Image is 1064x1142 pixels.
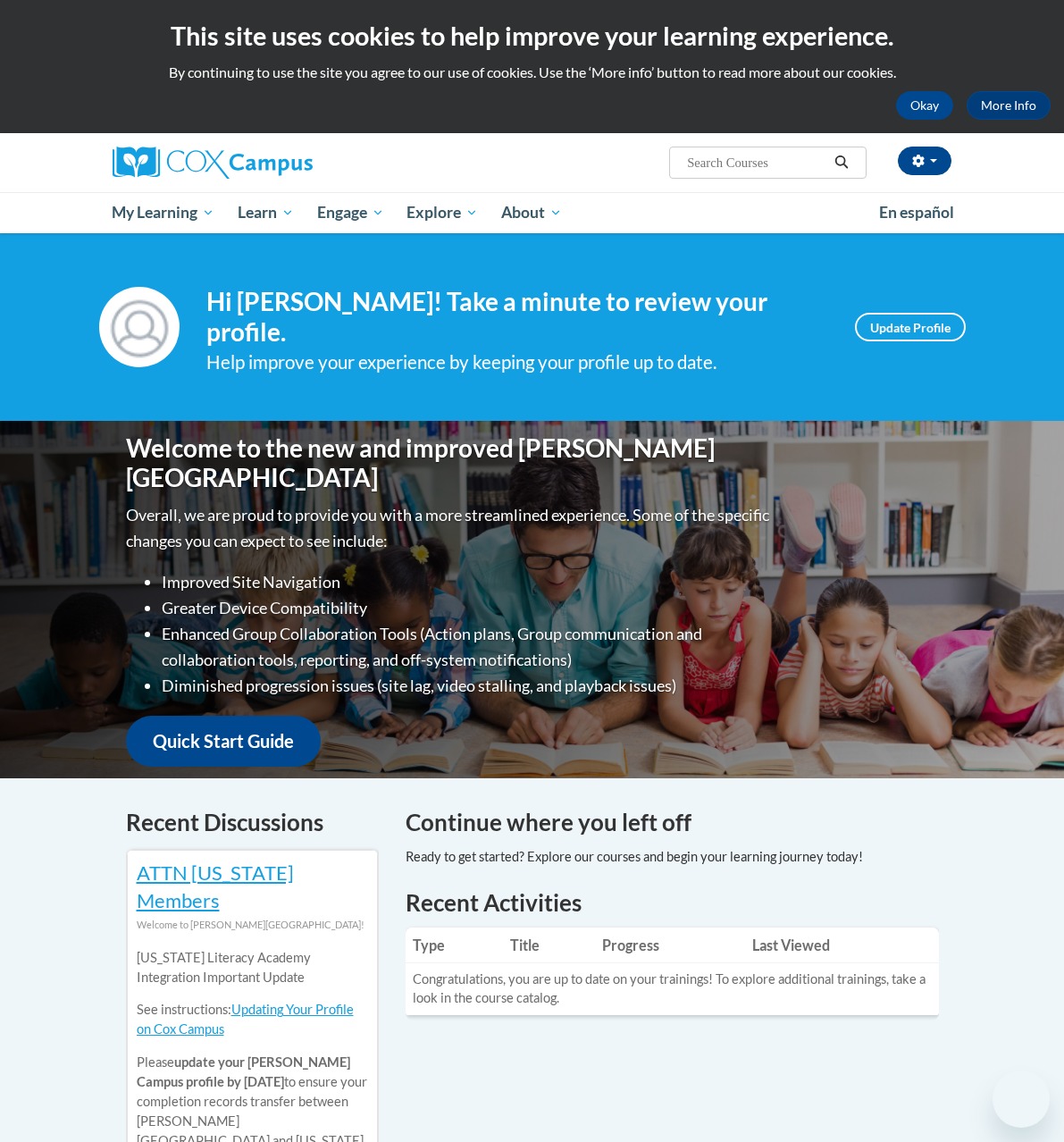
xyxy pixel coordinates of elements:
[99,192,966,233] div: Main menu
[162,595,774,621] li: Greater Device Compatibility
[13,18,1051,54] h2: This site uses cookies to help improve your learning experience.
[395,192,490,233] a: Explore
[162,569,774,595] li: Improved Site Navigation
[113,147,313,179] img: Cox Campus
[685,152,828,173] input: Search Courses
[137,915,368,935] div: Welcome to [PERSON_NAME][GEOGRAPHIC_DATA]!
[406,805,939,840] h4: Continue where you left off
[879,203,954,222] span: En español
[126,805,379,840] h4: Recent Discussions
[162,621,774,673] li: Enhanced Group Collaboration Tools (Action plans, Group communication and collaboration tools, re...
[406,963,939,1015] td: Congratulations, you are up to date on your trainings! To explore additional trainings, take a lo...
[137,1002,354,1037] a: Updating Your Profile on Cox Campus
[317,202,384,223] span: Engage
[137,948,368,987] p: [US_STATE] Literacy Academy Integration Important Update
[226,192,306,233] a: Learn
[406,886,939,919] h1: Recent Activities
[13,63,1051,82] p: By continuing to use the site you agree to our use of cookies. Use the ‘More info’ button to read...
[99,287,180,367] img: Profile Image
[898,147,951,175] button: Account Settings
[745,928,938,963] th: Last Viewed
[113,147,374,179] a: Cox Campus
[406,202,478,223] span: Explore
[306,192,396,233] a: Engage
[137,1054,350,1089] b: update your [PERSON_NAME] Campus profile by [DATE]
[595,928,745,963] th: Progress
[206,287,828,347] h4: Hi [PERSON_NAME]! Take a minute to review your profile.
[206,348,828,377] div: Help improve your experience by keeping your profile up to date.
[238,202,294,223] span: Learn
[503,928,595,963] th: Title
[490,192,574,233] a: About
[406,928,503,963] th: Type
[112,202,214,223] span: My Learning
[855,313,966,341] a: Update Profile
[137,861,294,912] a: ATTN [US_STATE] Members
[828,152,855,173] button: Search
[126,716,321,767] a: Quick Start Guide
[896,91,953,120] button: Okay
[967,91,1051,120] a: More Info
[101,192,227,233] a: My Learning
[162,673,774,699] li: Diminished progression issues (site lag, video stalling, and playback issues)
[993,1071,1050,1128] iframe: Button to launch messaging window
[867,194,966,231] a: En español
[126,433,774,493] h1: Welcome to the new and improved [PERSON_NAME][GEOGRAPHIC_DATA]
[137,1000,368,1039] p: See instructions:
[501,202,562,223] span: About
[126,502,774,554] p: Overall, we are proud to provide you with a more streamlined experience. Some of the specific cha...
